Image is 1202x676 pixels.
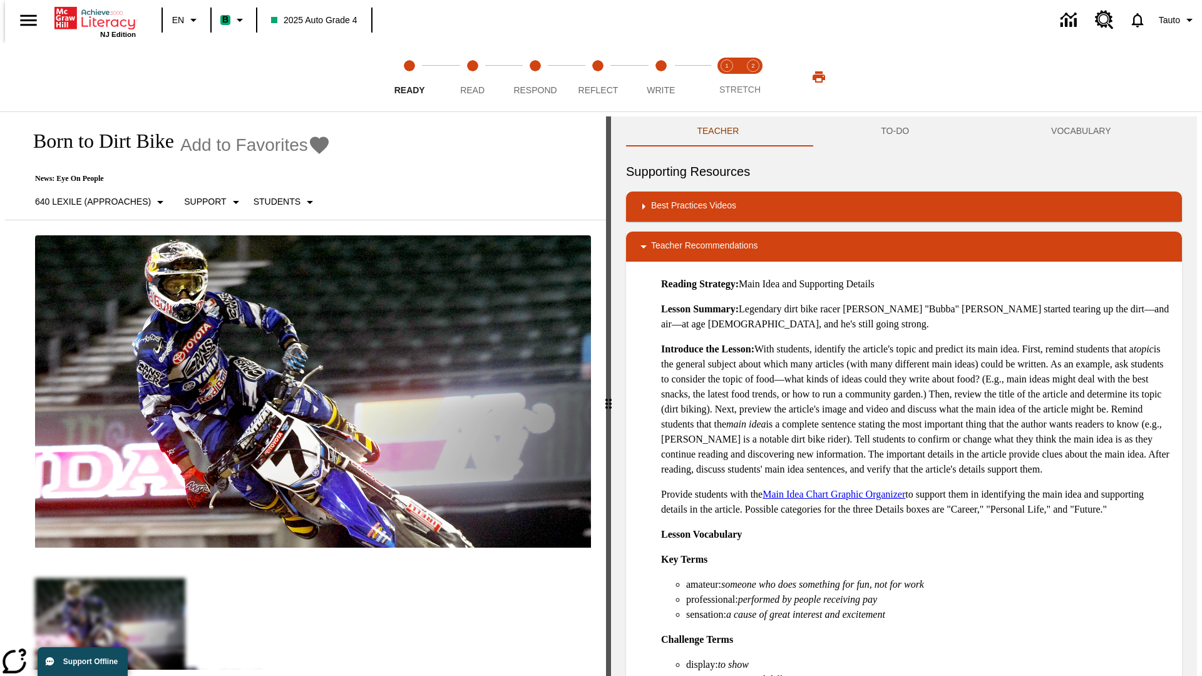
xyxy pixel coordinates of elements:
[499,43,572,111] button: Respond step 3 of 5
[254,195,300,208] p: Students
[38,647,128,676] button: Support Offline
[726,419,766,429] em: main idea
[10,2,47,39] button: Open side menu
[626,192,1182,222] div: Best Practices Videos
[626,232,1182,262] div: Teacher Recommendations
[626,116,810,146] button: Teacher
[661,304,739,314] strong: Lesson Summary:
[686,657,1172,672] li: display:
[100,31,136,38] span: NJ Edition
[686,607,1172,622] li: sensation:
[751,63,754,69] text: 2
[179,191,248,213] button: Scaffolds, Support
[625,43,697,111] button: Write step 5 of 5
[661,487,1172,517] p: Provide students with the to support them in identifying the main idea and supporting details in ...
[626,161,1182,182] h6: Supporting Resources
[180,134,331,156] button: Add to Favorites - Born to Dirt Bike
[661,529,742,540] strong: Lesson Vocabulary
[1087,3,1121,37] a: Resource Center, Will open in new tab
[436,43,508,111] button: Read step 2 of 5
[20,174,331,183] p: News: Eye On People
[172,14,184,27] span: EN
[562,43,634,111] button: Reflect step 4 of 5
[394,85,425,95] span: Ready
[661,554,707,565] strong: Key Terms
[763,489,905,499] a: Main Idea Chart Graphic Organizer
[20,130,174,153] h1: Born to Dirt Bike
[725,63,728,69] text: 1
[35,235,591,548] img: Motocross racer James Stewart flies through the air on his dirt bike.
[651,239,758,254] p: Teacher Recommendations
[1154,9,1202,31] button: Profile/Settings
[810,116,980,146] button: TO-DO
[661,344,754,354] strong: Introduce the Lesson:
[606,116,611,676] div: Press Enter or Spacebar and then press right and left arrow keys to move the slider
[167,9,207,31] button: Language: EN, Select a language
[1134,344,1154,354] em: topic
[5,116,606,670] div: reading
[460,85,485,95] span: Read
[719,84,761,95] span: STRETCH
[738,594,877,605] em: performed by people receiving pay
[215,9,252,31] button: Boost Class color is mint green. Change class color
[709,43,745,111] button: Stretch Read step 1 of 2
[980,116,1182,146] button: VOCABULARY
[184,195,226,208] p: Support
[661,302,1172,332] p: Legendary dirt bike racer [PERSON_NAME] "Bubba" [PERSON_NAME] started tearing up the dirt—and air...
[578,85,619,95] span: Reflect
[686,592,1172,607] li: professional:
[611,116,1197,676] div: activity
[726,609,885,620] em: a cause of great interest and excitement
[35,195,151,208] p: 640 Lexile (Approaches)
[626,116,1182,146] div: Instructional Panel Tabs
[63,657,118,666] span: Support Offline
[180,135,308,155] span: Add to Favorites
[661,277,1172,292] p: Main Idea and Supporting Details
[799,66,839,88] button: Print
[54,4,136,38] div: Home
[271,14,357,27] span: 2025 Auto Grade 4
[721,579,924,590] em: someone who does something for fun, not for work
[661,279,739,289] strong: Reading Strategy:
[735,43,771,111] button: Stretch Respond step 2 of 2
[686,577,1172,592] li: amateur:
[30,191,173,213] button: Select Lexile, 640 Lexile (Approaches)
[513,85,557,95] span: Respond
[718,659,749,670] em: to show
[661,342,1172,477] p: With students, identify the article's topic and predict its main idea. First, remind students tha...
[249,191,322,213] button: Select Student
[661,634,733,645] strong: Challenge Terms
[222,12,229,28] span: B
[373,43,446,111] button: Ready step 1 of 5
[1121,4,1154,36] a: Notifications
[1159,14,1180,27] span: Tauto
[1053,3,1087,38] a: Data Center
[647,85,675,95] span: Write
[651,199,736,214] p: Best Practices Videos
